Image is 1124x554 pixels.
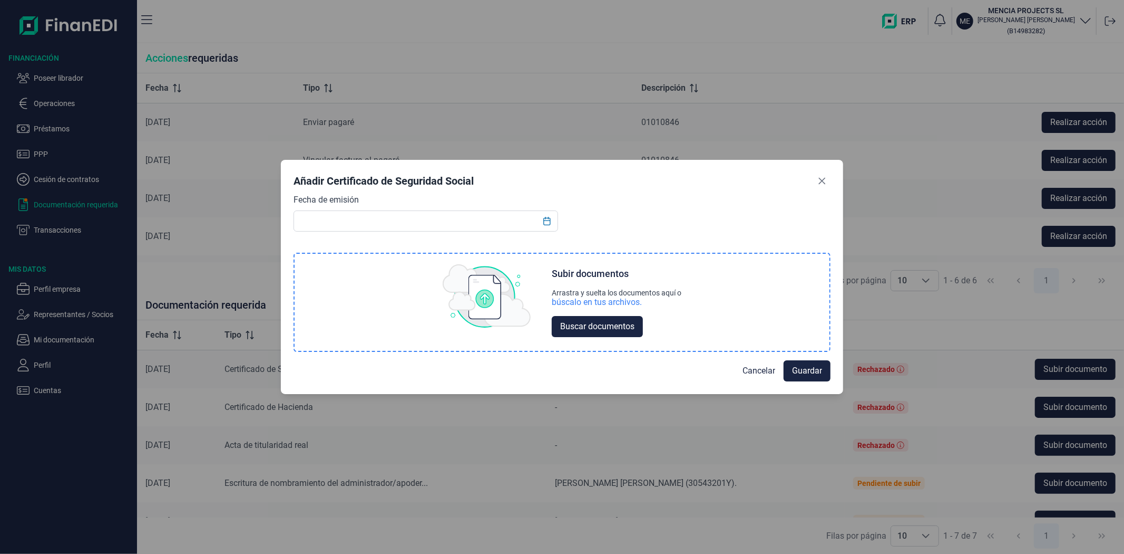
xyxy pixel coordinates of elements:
span: Guardar [792,365,822,377]
button: Guardar [784,360,830,381]
span: Cancelar [742,365,775,377]
button: Choose Date [537,212,557,231]
div: búscalo en tus archivos. [552,297,642,308]
img: upload img [443,264,531,328]
div: búscalo en tus archivos. [552,297,681,308]
button: Cancelar [734,360,784,381]
div: Subir documentos [552,268,629,280]
button: Buscar documentos [552,316,643,337]
div: Arrastra y suelta los documentos aquí o [552,289,681,297]
div: Añadir Certificado de Seguridad Social [294,174,474,188]
button: Close [814,173,830,189]
span: Buscar documentos [560,320,634,333]
label: Fecha de emisión [294,194,359,206]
